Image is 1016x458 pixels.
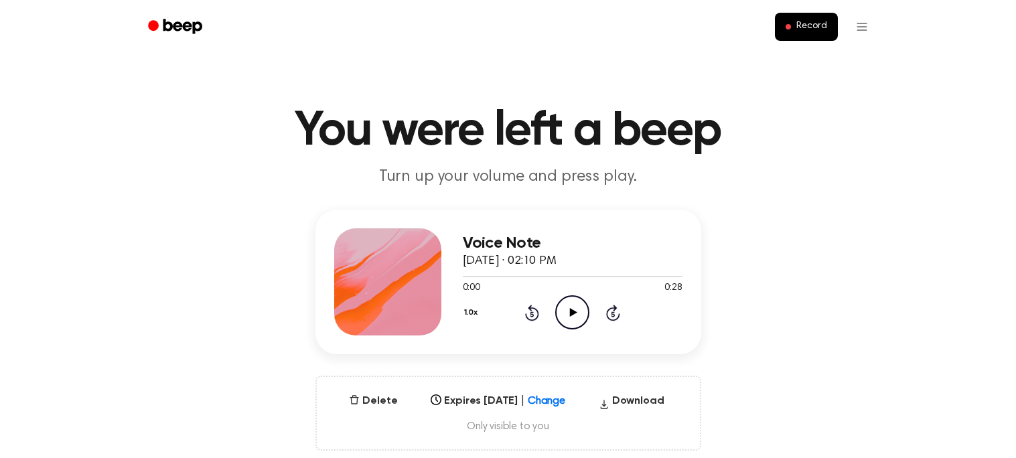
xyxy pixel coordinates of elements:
[664,281,682,295] span: 0:28
[463,301,483,324] button: 1.0x
[593,393,670,414] button: Download
[251,166,766,188] p: Turn up your volume and press play.
[463,255,557,267] span: [DATE] · 02:10 PM
[796,21,826,33] span: Record
[139,14,214,40] a: Beep
[775,13,837,41] button: Record
[344,393,403,409] button: Delete
[463,234,682,252] h3: Voice Note
[846,11,878,43] button: Open menu
[463,281,480,295] span: 0:00
[333,420,684,433] span: Only visible to you
[165,107,851,155] h1: You were left a beep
